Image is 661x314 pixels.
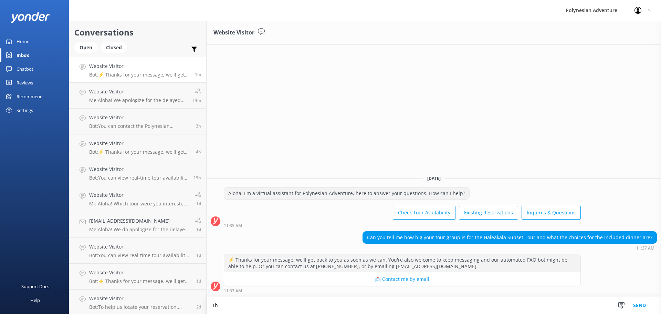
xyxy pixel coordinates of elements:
button: 📩 Contact me by email [224,272,580,286]
p: Bot: You can view real-time tour availability and book your Polynesian Adventure online at [URL][... [89,252,191,259]
p: Me: Aloha! We apologize for the delayed response. Effective [DATE], access to the USS [US_STATE] ... [89,97,187,103]
a: Website VisitorBot:You can contact the Polynesian Adventure team at [PHONE_NUMBER], [DATE]–[DATE]... [69,109,206,134]
a: Closed [101,43,130,51]
h4: Website Visitor [89,191,190,199]
span: Sep 06 2025 08:44am (UTC -10:00) Pacific/Honolulu [196,304,201,310]
div: Aloha! I'm a virtual assistant for Polynesian Adventure, here to answer your questions. How can I... [224,188,469,199]
div: Home [17,34,29,48]
a: Website VisitorMe:Aloha! We apologize for the delayed response. Effective [DATE], access to the U... [69,83,206,109]
h4: Website Visitor [89,140,191,147]
div: Sep 08 2025 11:37am (UTC -10:00) Pacific/Honolulu [224,288,581,293]
div: Reviews [17,76,33,90]
button: Existing Reservations [459,206,518,220]
h4: Website Visitor [89,114,191,121]
div: Closed [101,42,127,53]
a: Open [74,43,101,51]
a: Website VisitorBot:You can view real-time tour availability and book your Polynesian Adventure on... [69,160,206,186]
textarea: Th [207,297,661,314]
p: Bot: You can view real-time tour availability and book your Polynesian Adventure online at [URL][... [89,175,188,181]
div: Chatbot [17,62,33,76]
p: Bot: To help us locate your reservation, please share the full name used when booking, your trave... [89,304,191,310]
strong: 11:35 AM [224,224,242,228]
p: Me: Aloha! Which tour were you interested in? [89,201,190,207]
span: Sep 07 2025 10:52am (UTC -10:00) Pacific/Honolulu [196,201,201,206]
strong: 11:37 AM [224,289,242,293]
div: Can you tell me how big your tour group is for the Haleakala Sunset Tour and what the choices for... [363,232,657,243]
h4: Website Visitor [89,165,188,173]
strong: 11:37 AM [636,246,654,250]
span: Sep 08 2025 11:37am (UTC -10:00) Pacific/Honolulu [195,71,201,77]
span: Sep 08 2025 07:43am (UTC -10:00) Pacific/Honolulu [196,123,201,129]
span: Sep 07 2025 04:15pm (UTC -10:00) Pacific/Honolulu [193,175,201,181]
div: Help [30,293,40,307]
span: Sep 07 2025 08:14am (UTC -10:00) Pacific/Honolulu [196,252,201,258]
div: Inbox [17,48,29,62]
div: Settings [17,103,33,117]
p: Bot: ⚡ Thanks for your message, we'll get back to you as soon as we can. You're also welcome to k... [89,72,190,78]
h4: Website Visitor [89,295,191,302]
h3: Website Visitor [213,28,254,37]
button: Inquires & Questions [522,206,581,220]
span: Sep 07 2025 08:20am (UTC -10:00) Pacific/Honolulu [196,226,201,232]
a: Website VisitorBot:⚡ Thanks for your message, we'll get back to you as soon as we can. You're als... [69,57,206,83]
p: Me: Aloha! We do apologize for the delayed response. Our [GEOGRAPHIC_DATA] and Koke'e Adventure T... [89,226,190,233]
div: Support Docs [21,280,49,293]
a: Website VisitorBot:⚡ Thanks for your message, we'll get back to you as soon as we can. You're als... [69,264,206,290]
p: Bot: ⚡ Thanks for your message, we'll get back to you as soon as we can. You're also welcome to k... [89,149,191,155]
h4: Website Visitor [89,62,190,70]
button: Check Tour Availability [393,206,455,220]
div: Recommend [17,90,43,103]
p: Bot: ⚡ Thanks for your message, we'll get back to you as soon as we can. You're also welcome to k... [89,278,191,284]
a: Website VisitorBot:⚡ Thanks for your message, we'll get back to you as soon as we can. You're als... [69,134,206,160]
h4: Website Visitor [89,88,187,95]
span: Sep 08 2025 07:11am (UTC -10:00) Pacific/Honolulu [196,149,201,155]
h4: [EMAIL_ADDRESS][DOMAIN_NAME] [89,217,190,225]
button: Send [627,297,652,314]
h4: Website Visitor [89,243,191,251]
div: Sep 08 2025 11:35am (UTC -10:00) Pacific/Honolulu [224,223,581,228]
a: Website VisitorBot:You can view real-time tour availability and book your Polynesian Adventure on... [69,238,206,264]
span: [DATE] [423,175,445,181]
h4: Website Visitor [89,269,191,276]
p: Bot: You can contact the Polynesian Adventure team at [PHONE_NUMBER], [DATE]–[DATE], 7:00 AM to 5... [89,123,191,129]
img: yonder-white-logo.png [10,12,50,23]
a: [EMAIL_ADDRESS][DOMAIN_NAME]Me:Aloha! We do apologize for the delayed response. Our [GEOGRAPHIC_D... [69,212,206,238]
span: Sep 06 2025 05:44pm (UTC -10:00) Pacific/Honolulu [196,278,201,284]
h2: Conversations [74,26,201,39]
span: Sep 08 2025 11:24am (UTC -10:00) Pacific/Honolulu [192,97,201,103]
div: Sep 08 2025 11:37am (UTC -10:00) Pacific/Honolulu [363,245,657,250]
div: ⚡ Thanks for your message, we'll get back to you as soon as we can. You're also welcome to keep m... [224,254,580,272]
a: Website VisitorMe:Aloha! Which tour were you interested in?1d [69,186,206,212]
div: Open [74,42,97,53]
